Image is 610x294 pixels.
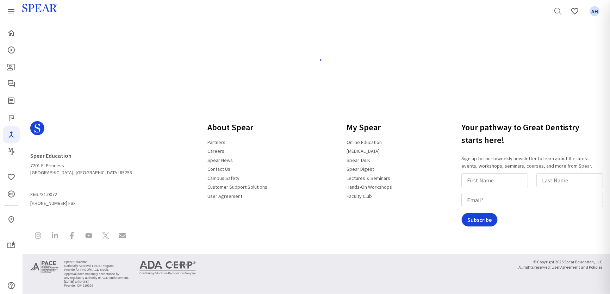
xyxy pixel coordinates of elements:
a: Spear Education on Instagram [30,228,46,245]
h3: About Spear [203,118,272,137]
a: Search [549,3,566,20]
a: Spear Education [30,149,76,162]
li: [DATE] to [DATE] [64,280,129,284]
input: Subscribe [461,213,498,227]
a: Spear Education on X [98,228,113,245]
a: Courses [3,42,20,58]
a: Spear Education on LinkedIn [47,228,63,245]
a: Help [3,277,20,294]
a: Favorites [566,3,583,20]
a: Partners [203,136,230,148]
a: Spear Digest [342,163,378,175]
a: Contact Us [203,163,235,175]
small: © Copyright 2025 Spear Education, LLC All rights reserved | [518,259,602,270]
a: Spear Education on YouTube [81,228,97,245]
a: Favorites [3,169,20,186]
a: Favorites [586,3,603,20]
a: User Agreement [203,190,247,202]
a: Home [3,25,20,42]
a: Patient Education [3,58,20,75]
a: Customer Support Solutions [203,181,272,193]
address: 7201 E. Princess [GEOGRAPHIC_DATA], [GEOGRAPHIC_DATA] 85255 [30,149,132,176]
a: Lectures & Seminars [342,172,394,184]
li: Nationally Approval PACE Program [64,264,129,268]
h3: Your pathway to Great Dentistry starts here! [461,118,606,149]
a: Navigator Pro [3,126,20,143]
a: Online Education [342,136,386,148]
a: Spear Digest [3,92,20,109]
img: ADA CERP Continuing Education Recognition Program [139,261,196,275]
h4: Loading [35,44,598,50]
a: Faculty Club Elite [3,109,20,126]
h3: My Spear [342,118,396,137]
a: User Agreement and Policies [552,263,602,271]
a: In-Person & Virtual [3,211,20,228]
input: Email* [461,193,603,207]
li: Provider ID# 219029 [64,284,129,288]
a: Spear Education on Facebook [64,228,80,245]
a: Hands-On Workshops [342,181,396,193]
li: Approval does not imply acceptance by [64,272,129,276]
span: [PHONE_NUMBER] Fax [30,189,132,207]
svg: Spear Logo [30,121,44,135]
img: Approved PACE Program Provider [30,259,58,274]
p: Sign up for our biweekly newsletter to learn about the latest events, workshops, seminars, course... [461,155,606,170]
li: Spear Education [64,260,129,264]
a: Spear TALK [342,154,374,166]
a: Spear Logo [30,118,132,144]
input: First Name [461,173,528,187]
a: Careers [203,145,229,157]
a: Faculty Club [342,190,376,202]
a: Spear Talk [3,75,20,92]
input: Last Name [536,173,603,187]
span: AH [590,6,600,17]
img: spinner-blue.svg [311,54,322,65]
a: 866.781.0072 [30,189,61,201]
a: Contact Spear Education [115,228,130,245]
a: Spear News [203,154,237,166]
li: Provide for FAGD/MAGD credit. [64,268,129,272]
a: Spear Products [3,3,20,20]
a: [MEDICAL_DATA] [342,145,384,157]
a: CE Credits [3,186,20,202]
a: My Study Club [3,237,20,254]
a: Masters Program [3,143,20,160]
a: Campus Safety [203,172,244,184]
li: any regulatory authority or AGD endorsement. [64,276,129,280]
